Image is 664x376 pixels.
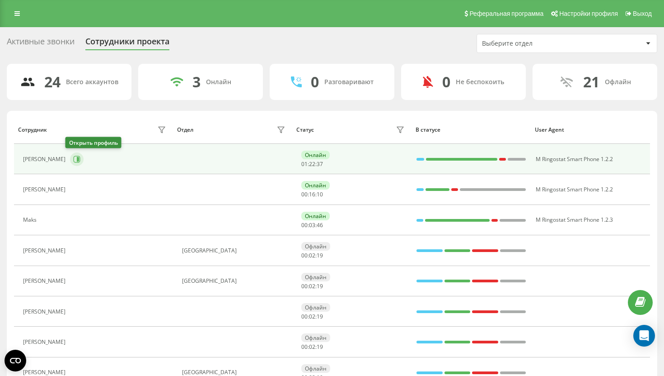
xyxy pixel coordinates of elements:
[301,344,323,350] div: : :
[559,10,618,17] span: Настройки профиля
[416,127,526,133] div: В статусе
[309,313,315,320] span: 02
[296,127,314,133] div: Статус
[301,303,330,312] div: Офлайн
[23,369,68,376] div: [PERSON_NAME]
[301,151,330,159] div: Онлайн
[301,282,308,290] span: 00
[23,278,68,284] div: [PERSON_NAME]
[301,191,323,198] div: : :
[301,314,323,320] div: : :
[469,10,543,17] span: Реферальная программа
[23,217,39,223] div: Maks
[301,222,323,228] div: : :
[85,37,169,51] div: Сотрудники проекта
[182,369,287,376] div: [GEOGRAPHIC_DATA]
[317,343,323,351] span: 19
[456,78,504,86] div: Не беспокоить
[317,252,323,259] span: 19
[23,247,68,254] div: [PERSON_NAME]
[309,282,315,290] span: 02
[23,309,68,315] div: [PERSON_NAME]
[206,78,231,86] div: Онлайн
[23,156,68,162] div: [PERSON_NAME]
[301,273,330,281] div: Офлайн
[311,73,319,90] div: 0
[301,343,308,351] span: 00
[7,37,75,51] div: Активные звонки
[66,78,118,86] div: Всего аккаунтов
[309,252,315,259] span: 02
[536,155,613,163] span: M Ringostat Smart Phone 1.2.2
[536,216,613,224] span: M Ringostat Smart Phone 1.2.3
[301,313,308,320] span: 00
[301,221,308,229] span: 00
[317,160,323,168] span: 37
[301,333,330,342] div: Офлайн
[605,78,631,86] div: Офлайн
[182,278,287,284] div: [GEOGRAPHIC_DATA]
[177,127,193,133] div: Отдел
[317,190,323,198] span: 10
[182,247,287,254] div: [GEOGRAPHIC_DATA]
[23,339,68,345] div: [PERSON_NAME]
[301,242,330,251] div: Офлайн
[301,181,330,190] div: Онлайн
[301,190,308,198] span: 00
[192,73,201,90] div: 3
[324,78,374,86] div: Разговаривают
[44,73,61,90] div: 24
[633,325,655,347] div: Open Intercom Messenger
[301,283,323,290] div: : :
[65,137,122,148] div: Открыть профиль
[317,282,323,290] span: 19
[633,10,652,17] span: Выход
[309,190,315,198] span: 16
[583,73,599,90] div: 21
[317,221,323,229] span: 46
[5,350,26,371] button: Open CMP widget
[309,221,315,229] span: 03
[301,160,308,168] span: 01
[317,313,323,320] span: 19
[309,343,315,351] span: 02
[18,127,47,133] div: Сотрудник
[301,252,308,259] span: 00
[301,364,330,373] div: Офлайн
[536,186,613,193] span: M Ringostat Smart Phone 1.2.2
[301,252,323,259] div: : :
[535,127,645,133] div: User Agent
[301,212,330,220] div: Онлайн
[442,73,450,90] div: 0
[301,161,323,167] div: : :
[309,160,315,168] span: 22
[23,186,68,193] div: [PERSON_NAME]
[482,40,590,48] div: Выберите отдел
